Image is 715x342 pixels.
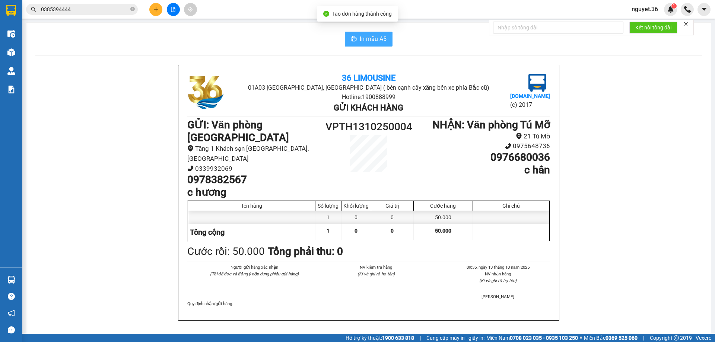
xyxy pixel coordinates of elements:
[510,335,578,341] strong: 0708 023 035 - 0935 103 250
[342,73,395,83] b: 36 Limousine
[505,143,511,149] span: phone
[78,9,132,18] b: 36 Limousine
[684,6,691,13] img: phone-icon
[188,7,193,12] span: aim
[426,334,484,342] span: Cung cấp máy in - giấy in:
[8,293,15,300] span: question-circle
[674,335,679,341] span: copyright
[667,6,674,13] img: icon-new-feature
[486,334,578,342] span: Miền Nam
[671,3,677,9] sup: 1
[187,300,550,307] div: Quy định nhận/gửi hàng :
[391,228,394,234] span: 0
[187,145,194,151] span: environment
[187,165,194,172] span: phone
[414,141,550,151] li: 0975648736
[268,245,343,258] b: Tổng phải thu: 0
[184,3,197,16] button: aim
[167,3,180,16] button: file-add
[435,228,451,234] span: 50.000
[510,100,550,109] li: (c) 2017
[351,36,357,43] span: printer
[414,164,550,176] h1: c hân
[7,276,15,284] img: warehouse-icon
[345,32,393,47] button: printerIn mẫu A5
[7,86,15,93] img: solution-icon
[493,22,623,33] input: Nhập số tổng đài
[41,18,169,46] li: 01A03 [GEOGRAPHIC_DATA], [GEOGRAPHIC_DATA] ( bên cạnh cây xăng bến xe phía Bắc cũ)
[41,5,129,13] input: Tìm tên, số ĐT hoặc mã đơn
[9,9,47,47] img: logo.jpg
[528,74,546,92] img: logo.jpg
[701,6,708,13] span: caret-down
[373,203,411,209] div: Giá trị
[643,334,644,342] span: |
[7,67,15,75] img: warehouse-icon
[420,334,421,342] span: |
[432,119,550,131] b: NHẬN : Văn phòng Tú Mỡ
[414,151,550,164] h1: 0976680036
[341,211,371,224] div: 0
[626,4,664,14] span: nguyet.36
[323,11,329,17] span: check-circle
[130,6,135,13] span: close-circle
[8,310,15,317] span: notification
[346,334,414,342] span: Hỗ trợ kỹ thuật:
[446,293,550,300] li: [PERSON_NAME]
[446,264,550,271] li: 09:35, ngày 13 tháng 10 năm 2025
[187,144,323,163] li: Tầng 1 Khách sạn [GEOGRAPHIC_DATA], [GEOGRAPHIC_DATA]
[475,203,547,209] div: Ghi chú
[357,271,395,277] i: (Kí và ghi rõ họ tên)
[343,203,369,209] div: Khối lượng
[323,119,414,135] h1: VPTH1310250004
[332,11,392,17] span: Tạo đơn hàng thành công
[153,7,159,12] span: plus
[187,186,323,199] h1: c hương
[683,22,689,27] span: close
[327,228,330,234] span: 1
[6,5,16,16] img: logo-vxr
[673,3,675,9] span: 1
[187,164,323,174] li: 0339932069
[31,7,36,12] span: search
[7,30,15,38] img: warehouse-icon
[360,34,387,44] span: In mẫu A5
[149,3,162,16] button: plus
[315,211,341,224] div: 1
[334,103,403,112] b: Gửi khách hàng
[606,335,638,341] strong: 0369 525 060
[187,173,323,186] h1: 0978382567
[414,211,473,224] div: 50.000
[41,46,169,55] li: Hotline: 1900888999
[446,271,550,277] li: NV nhận hàng
[580,336,582,339] span: ⚪️
[7,48,15,56] img: warehouse-icon
[355,228,357,234] span: 0
[629,22,677,33] button: Kết nối tổng đài
[171,7,176,12] span: file-add
[516,133,522,139] span: environment
[190,203,313,209] div: Tên hàng
[635,23,671,32] span: Kết nối tổng đài
[317,203,339,209] div: Số lượng
[414,131,550,141] li: 21 Tú Mỡ
[697,3,711,16] button: caret-down
[382,335,414,341] strong: 1900 633 818
[248,83,489,92] li: 01A03 [GEOGRAPHIC_DATA], [GEOGRAPHIC_DATA] ( bên cạnh cây xăng bến xe phía Bắc cũ)
[416,203,471,209] div: Cước hàng
[190,228,225,237] span: Tổng cộng
[324,264,428,271] li: NV kiểm tra hàng
[371,211,414,224] div: 0
[584,334,638,342] span: Miền Bắc
[202,264,306,271] li: Người gửi hàng xác nhận
[130,7,135,11] span: close-circle
[187,74,225,111] img: logo.jpg
[510,93,550,99] b: [DOMAIN_NAME]
[187,243,265,260] div: Cước rồi : 50.000
[187,119,289,144] b: GỬI : Văn phòng [GEOGRAPHIC_DATA]
[248,92,489,102] li: Hotline: 1900888999
[210,271,299,277] i: (Tôi đã đọc và đồng ý nộp dung phiếu gửi hàng)
[8,326,15,333] span: message
[479,278,517,283] i: (Kí và ghi rõ họ tên)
